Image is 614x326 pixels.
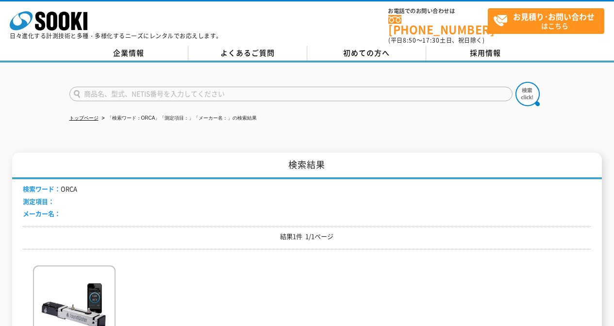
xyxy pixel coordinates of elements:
span: (平日 ～ 土日、祝日除く) [388,36,484,45]
span: お電話でのお問い合わせは [388,8,488,14]
a: 採用情報 [426,46,545,61]
a: よくあるご質問 [188,46,307,61]
input: 商品名、型式、NETIS番号を入力してください [69,87,513,101]
span: はこちら [493,9,604,33]
span: 検索ワード： [23,184,61,193]
span: 8:50 [403,36,416,45]
a: 企業情報 [69,46,188,61]
h1: 検索結果 [12,153,601,179]
a: 初めての方へ [307,46,426,61]
span: 初めての方へ [343,47,390,58]
li: ORCA [23,184,77,194]
img: btn_search.png [515,82,540,106]
li: 「検索ワード：ORCA」「測定項目：」「メーカー名：」の検索結果 [100,113,257,124]
p: 日々進化する計測技術と多種・多様化するニーズにレンタルでお応えします。 [10,33,222,39]
strong: お見積り･お問い合わせ [513,11,595,22]
a: [PHONE_NUMBER] [388,15,488,35]
span: 17:30 [422,36,440,45]
a: トップページ [69,115,99,121]
span: 測定項目： [23,197,54,206]
p: 結果1件 1/1ページ [23,232,591,242]
span: メーカー名： [23,209,61,218]
a: お見積り･お問い合わせはこちら [488,8,604,34]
